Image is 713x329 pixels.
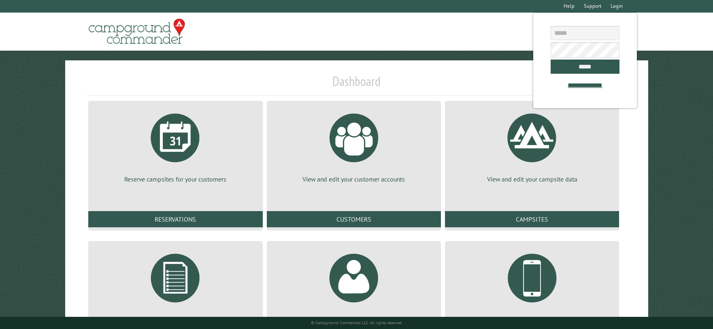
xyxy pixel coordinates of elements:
[455,315,609,324] p: Manage customer communications
[277,248,431,324] a: View and edit your Campground Commander account
[86,73,626,96] h1: Dashboard
[98,315,253,324] p: Generate reports about your campground
[455,248,609,324] a: Manage customer communications
[277,107,431,184] a: View and edit your customer accounts
[445,211,619,227] a: Campsites
[277,175,431,184] p: View and edit your customer accounts
[267,211,441,227] a: Customers
[455,175,609,184] p: View and edit your campsite data
[98,175,253,184] p: Reserve campsites for your customers
[311,320,402,325] small: © Campground Commander LLC. All rights reserved.
[98,107,253,184] a: Reserve campsites for your customers
[455,107,609,184] a: View and edit your campsite data
[277,315,431,324] p: View and edit your Campground Commander account
[98,248,253,324] a: Generate reports about your campground
[86,16,187,47] img: Campground Commander
[88,211,262,227] a: Reservations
